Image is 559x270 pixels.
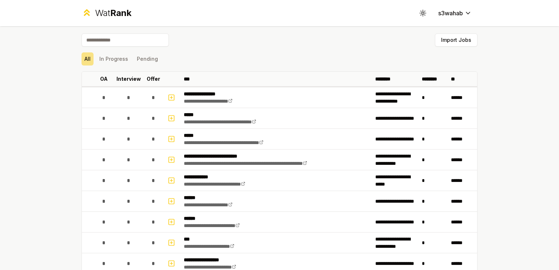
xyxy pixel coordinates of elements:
[435,33,477,47] button: Import Jobs
[438,9,463,17] span: s3wahab
[116,75,141,83] p: Interview
[432,7,477,20] button: s3wahab
[95,7,131,19] div: Wat
[82,7,131,19] a: WatRank
[96,52,131,65] button: In Progress
[82,52,94,65] button: All
[134,52,161,65] button: Pending
[100,75,108,83] p: OA
[110,8,131,18] span: Rank
[147,75,160,83] p: Offer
